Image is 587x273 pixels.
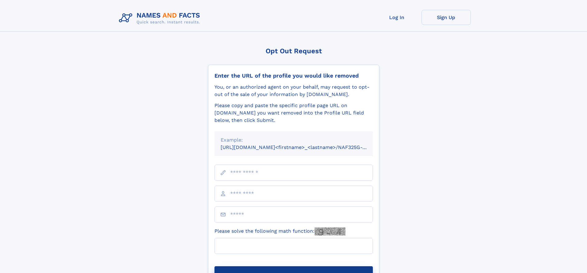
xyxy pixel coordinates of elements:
[214,227,345,235] label: Please solve the following math function:
[214,72,373,79] div: Enter the URL of the profile you would like removed
[221,144,385,150] small: [URL][DOMAIN_NAME]<firstname>_<lastname>/NAF325G-xxxxxxxx
[208,47,379,55] div: Opt Out Request
[214,83,373,98] div: You, or an authorized agent on your behalf, may request to opt-out of the sale of your informatio...
[116,10,205,26] img: Logo Names and Facts
[422,10,471,25] a: Sign Up
[221,136,367,144] div: Example:
[372,10,422,25] a: Log In
[214,102,373,124] div: Please copy and paste the specific profile page URL on [DOMAIN_NAME] you want removed into the Pr...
